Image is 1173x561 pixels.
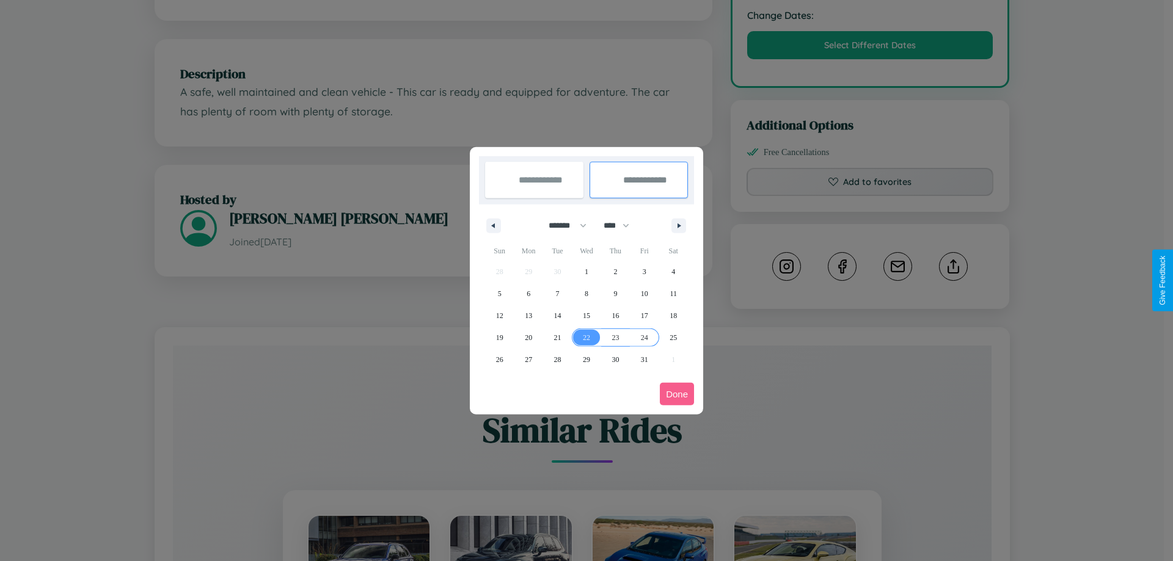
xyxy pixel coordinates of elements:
[572,349,601,371] button: 29
[659,305,688,327] button: 18
[612,349,619,371] span: 30
[601,327,630,349] button: 23
[630,283,659,305] button: 10
[630,305,659,327] button: 17
[485,241,514,261] span: Sun
[601,261,630,283] button: 2
[630,261,659,283] button: 3
[659,283,688,305] button: 11
[485,349,514,371] button: 26
[612,327,619,349] span: 23
[660,383,694,405] button: Done
[514,327,543,349] button: 20
[554,349,561,371] span: 28
[670,305,677,327] span: 18
[485,305,514,327] button: 12
[543,327,572,349] button: 21
[671,261,675,283] span: 4
[496,305,503,327] span: 12
[641,327,648,349] span: 24
[643,261,646,283] span: 3
[554,327,561,349] span: 21
[525,349,532,371] span: 27
[601,349,630,371] button: 30
[641,349,648,371] span: 31
[527,283,530,305] span: 6
[514,349,543,371] button: 27
[585,261,588,283] span: 1
[554,305,561,327] span: 14
[496,327,503,349] span: 19
[613,261,617,283] span: 2
[556,283,560,305] span: 7
[1158,256,1167,305] div: Give Feedback
[630,241,659,261] span: Fri
[659,261,688,283] button: 4
[572,305,601,327] button: 15
[659,241,688,261] span: Sat
[514,305,543,327] button: 13
[641,283,648,305] span: 10
[543,241,572,261] span: Tue
[601,241,630,261] span: Thu
[525,305,532,327] span: 13
[485,327,514,349] button: 19
[498,283,502,305] span: 5
[543,349,572,371] button: 28
[583,327,590,349] span: 22
[613,283,617,305] span: 9
[601,305,630,327] button: 16
[630,349,659,371] button: 31
[630,327,659,349] button: 24
[485,283,514,305] button: 5
[583,305,590,327] span: 15
[583,349,590,371] span: 29
[585,283,588,305] span: 8
[543,305,572,327] button: 14
[670,327,677,349] span: 25
[572,283,601,305] button: 8
[514,241,543,261] span: Mon
[612,305,619,327] span: 16
[659,327,688,349] button: 25
[514,283,543,305] button: 6
[572,261,601,283] button: 1
[572,327,601,349] button: 22
[543,283,572,305] button: 7
[641,305,648,327] span: 17
[496,349,503,371] span: 26
[670,283,677,305] span: 11
[525,327,532,349] span: 20
[601,283,630,305] button: 9
[572,241,601,261] span: Wed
